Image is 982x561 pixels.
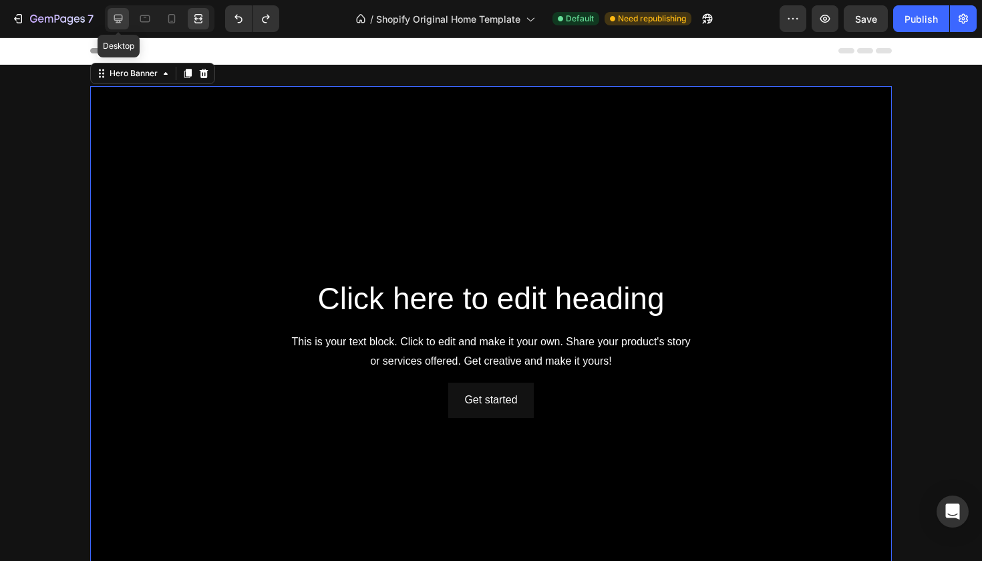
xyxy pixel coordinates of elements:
div: This is your text block. Click to edit and make it your own. Share your product's story or servic... [290,294,691,335]
span: Save [855,13,877,25]
h2: Click here to edit heading [290,240,691,283]
div: Open Intercom Messenger [937,496,969,528]
span: / [370,12,373,26]
button: Get started [448,345,533,381]
div: Get started [464,353,517,373]
span: Need republishing [618,13,686,25]
span: Default [566,13,594,25]
div: Publish [905,12,938,26]
button: Publish [893,5,949,32]
p: 7 [88,11,94,27]
button: 7 [5,5,100,32]
div: Hero Banner [107,30,160,42]
div: Undo/Redo [225,5,279,32]
button: Save [844,5,888,32]
span: Shopify Original Home Template [376,12,520,26]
